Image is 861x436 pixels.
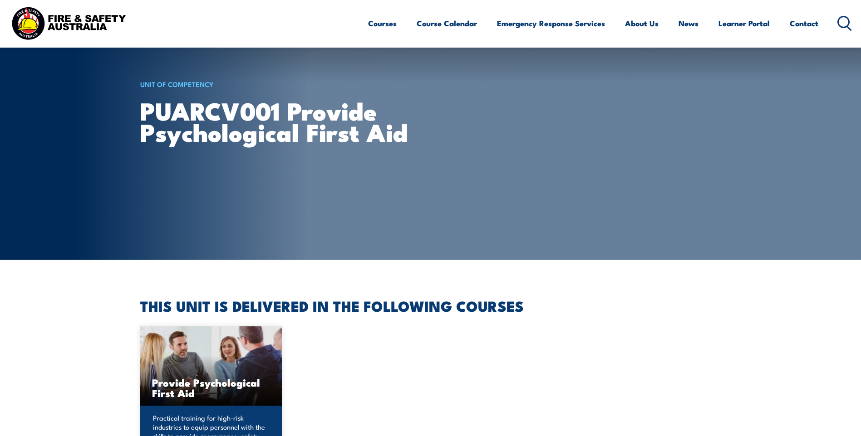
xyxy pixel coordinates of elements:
a: Course Calendar [417,11,477,35]
h6: UNIT OF COMPETENCY [140,78,458,89]
a: Contact [790,11,818,35]
h3: Provide Psychological First Aid [152,377,271,398]
a: Learner Portal [718,11,770,35]
h1: PUARCV001 Provide psychological first aid [140,100,458,142]
a: Courses [368,11,397,35]
a: About Us [625,11,659,35]
a: News [679,11,699,35]
h2: THIS UNIT IS DELIVERED IN THE FOLLOWING COURSES [140,299,721,312]
a: Emergency Response Services [497,11,605,35]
